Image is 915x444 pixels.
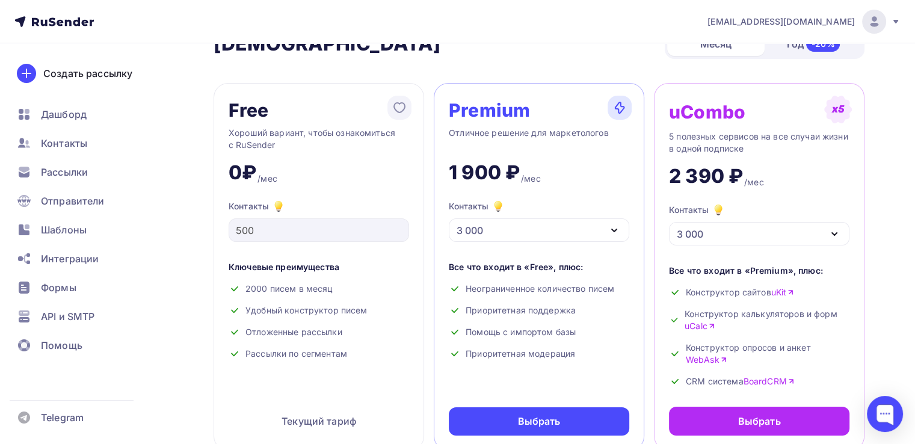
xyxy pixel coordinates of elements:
[707,16,855,28] span: [EMAIL_ADDRESS][DOMAIN_NAME]
[229,161,256,185] div: 0₽
[518,415,561,428] div: Выбрать
[229,283,409,295] div: 2000 писем в месяц
[41,165,88,179] span: Рассылки
[257,173,277,185] div: /мес
[229,348,409,360] div: Рассылки по сегментам
[449,304,629,316] div: Приоритетная поддержка
[669,102,745,122] div: uCombo
[685,320,715,332] a: uCalc
[10,102,153,126] a: Дашборд
[677,227,703,241] div: 3 000
[738,414,781,428] div: Выбрать
[449,283,629,295] div: Неограниченное количество писем
[449,326,629,338] div: Помощь с импортом базы
[449,348,629,360] div: Приоритетная модерация
[41,136,87,150] span: Контакты
[449,127,629,151] div: Отличное решение для маркетологов
[41,280,76,295] span: Формы
[686,354,727,366] a: WebAsk
[43,66,132,81] div: Создать рассылку
[707,10,901,34] a: [EMAIL_ADDRESS][DOMAIN_NAME]
[449,199,629,242] button: Контакты 3 000
[685,308,849,332] span: Конструктор калькуляторов и форм
[10,218,153,242] a: Шаблоны
[229,304,409,316] div: Удобный конструктор писем
[686,342,849,366] span: Конструктор опросов и анкет
[669,164,743,188] div: 2 390 ₽
[41,410,84,425] span: Telegram
[744,375,795,387] a: BoardCRM
[214,32,441,56] h2: [DEMOGRAPHIC_DATA]
[229,326,409,338] div: Отложенные рассылки
[669,203,849,245] button: Контакты 3 000
[521,173,541,185] div: /мес
[229,127,409,151] div: Хороший вариант, чтобы ознакомиться с RuSender
[669,265,849,277] div: Все что входит в «Premium», плюс:
[449,261,629,273] div: Все что входит в «Free», плюс:
[669,203,726,217] div: Контакты
[449,161,520,185] div: 1 900 ₽
[765,31,862,57] div: Год
[41,194,105,208] span: Отправители
[41,251,99,266] span: Интеграции
[686,375,795,387] span: CRM система
[744,176,764,188] div: /мес
[449,100,530,120] div: Premium
[229,199,409,214] div: Контакты
[449,199,505,214] div: Контакты
[10,189,153,213] a: Отправители
[669,131,849,155] div: 5 полезных сервисов на все случаи жизни в одной подписке
[10,276,153,300] a: Формы
[229,261,409,273] div: Ключевые преимущества
[229,407,409,436] div: Текущий тариф
[806,36,840,52] div: -20%
[41,338,82,353] span: Помощь
[686,286,794,298] span: Конструктор сайтов
[10,160,153,184] a: Рассылки
[41,223,87,237] span: Шаблоны
[667,32,765,56] div: Месяц
[41,309,94,324] span: API и SMTP
[229,100,269,120] div: Free
[41,107,87,122] span: Дашборд
[10,131,153,155] a: Контакты
[457,223,483,238] div: 3 000
[771,286,795,298] a: uKit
